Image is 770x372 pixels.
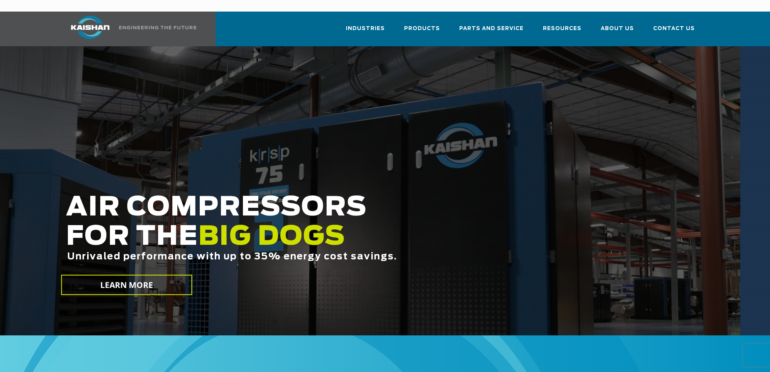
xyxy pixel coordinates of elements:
[459,24,524,33] span: Parts and Service
[653,24,695,33] span: Contact Us
[459,19,524,45] a: Parts and Service
[119,26,196,29] img: Engineering the future
[61,275,192,295] a: LEARN MORE
[601,19,634,45] a: About Us
[653,19,695,45] a: Contact Us
[404,24,440,33] span: Products
[61,12,198,46] a: Kaishan USA
[346,24,385,33] span: Industries
[543,24,581,33] span: Resources
[543,19,581,45] a: Resources
[61,16,119,39] img: kaishan logo
[404,19,440,45] a: Products
[601,24,634,33] span: About Us
[67,252,397,261] span: Unrivaled performance with up to 35% energy cost savings.
[346,19,385,45] a: Industries
[66,193,596,286] h2: AIR COMPRESSORS FOR THE
[100,279,153,291] span: LEARN MORE
[198,224,345,250] span: BIG DOGS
